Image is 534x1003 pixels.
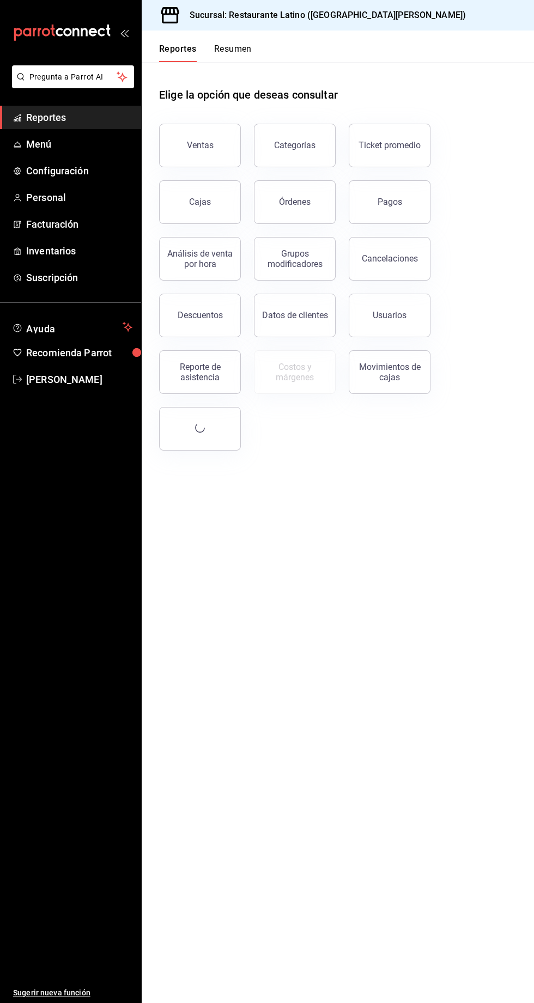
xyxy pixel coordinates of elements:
[178,310,223,320] div: Descuentos
[26,270,132,285] span: Suscripción
[12,65,134,88] button: Pregunta a Parrot AI
[254,237,336,281] button: Grupos modificadores
[159,44,197,62] button: Reportes
[279,197,311,207] div: Órdenes
[166,362,234,382] div: Reporte de asistencia
[159,44,252,62] div: navigation tabs
[29,71,117,83] span: Pregunta a Parrot AI
[254,350,336,394] button: Contrata inventarios para ver este reporte
[349,237,430,281] button: Cancelaciones
[181,9,466,22] h3: Sucursal: Restaurante Latino ([GEOGRAPHIC_DATA][PERSON_NAME])
[26,217,132,232] span: Facturación
[8,79,134,90] a: Pregunta a Parrot AI
[349,294,430,337] button: Usuarios
[349,180,430,224] button: Pagos
[359,140,421,150] div: Ticket promedio
[189,196,211,209] div: Cajas
[187,140,214,150] div: Ventas
[378,197,402,207] div: Pagos
[159,294,241,337] button: Descuentos
[373,310,406,320] div: Usuarios
[26,345,132,360] span: Recomienda Parrot
[254,294,336,337] button: Datos de clientes
[274,140,315,150] div: Categorías
[120,28,129,37] button: open_drawer_menu
[262,310,328,320] div: Datos de clientes
[26,372,132,387] span: [PERSON_NAME]
[362,253,418,264] div: Cancelaciones
[26,163,132,178] span: Configuración
[261,248,329,269] div: Grupos modificadores
[159,350,241,394] button: Reporte de asistencia
[159,87,338,103] h1: Elige la opción que deseas consultar
[26,320,118,333] span: Ayuda
[166,248,234,269] div: Análisis de venta por hora
[13,987,132,999] span: Sugerir nueva función
[159,124,241,167] button: Ventas
[254,124,336,167] button: Categorías
[214,44,252,62] button: Resumen
[159,237,241,281] button: Análisis de venta por hora
[159,180,241,224] a: Cajas
[356,362,423,382] div: Movimientos de cajas
[349,350,430,394] button: Movimientos de cajas
[254,180,336,224] button: Órdenes
[26,137,132,151] span: Menú
[26,244,132,258] span: Inventarios
[261,362,329,382] div: Costos y márgenes
[26,110,132,125] span: Reportes
[26,190,132,205] span: Personal
[349,124,430,167] button: Ticket promedio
